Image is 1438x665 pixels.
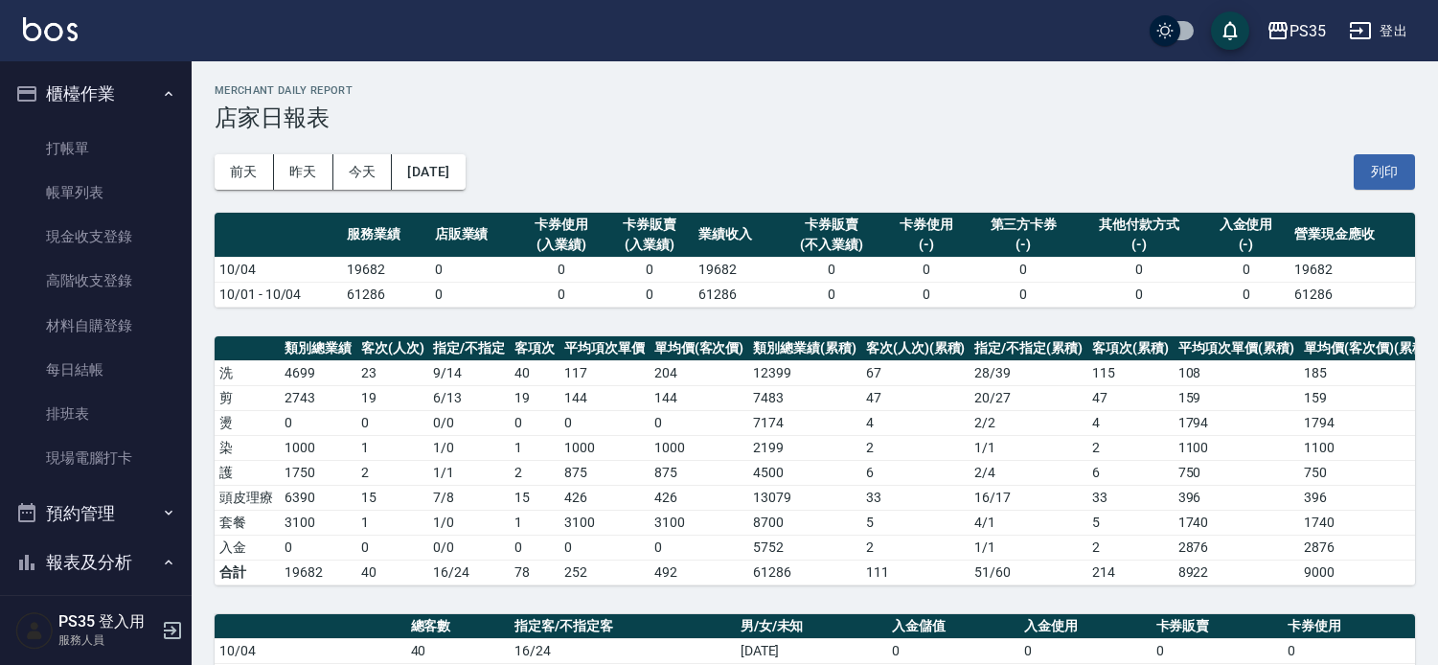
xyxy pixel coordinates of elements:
td: 159 [1174,385,1300,410]
td: 9 / 14 [428,360,510,385]
td: 5 [861,510,970,535]
td: 套餐 [215,510,280,535]
td: 19 [356,385,429,410]
td: 61286 [342,282,430,307]
td: 111 [861,560,970,585]
h2: Merchant Daily Report [215,84,1415,97]
td: 0 / 0 [428,410,510,435]
div: 卡券販賣 [787,215,879,235]
td: 1750 [280,460,356,485]
td: 0 [430,282,518,307]
a: 排班表 [8,392,184,436]
td: 144 [559,385,650,410]
td: 252 [559,560,650,585]
a: 現場電腦打卡 [8,436,184,480]
td: 10/01 - 10/04 [215,282,342,307]
td: 108 [1174,360,1300,385]
td: 1100 [1299,435,1434,460]
td: 1 / 1 [970,435,1087,460]
button: save [1211,11,1249,50]
table: a dense table [215,213,1415,308]
td: 1100 [1174,435,1300,460]
a: 每日結帳 [8,348,184,392]
td: 1 / 0 [428,510,510,535]
td: 185 [1299,360,1434,385]
th: 營業現金應收 [1290,213,1415,258]
th: 客次(人次) [356,336,429,361]
td: 40 [406,638,511,663]
td: 1000 [280,435,356,460]
td: 0 [559,410,650,435]
button: [DATE] [392,154,465,190]
td: 396 [1174,485,1300,510]
td: 7483 [748,385,861,410]
td: 0 [1077,282,1202,307]
td: [DATE] [736,638,887,663]
td: 1 [356,435,429,460]
div: (入業績) [522,235,601,255]
td: 0 [517,282,605,307]
td: 19682 [280,560,356,585]
td: 4 [1087,410,1174,435]
a: 帳單列表 [8,171,184,215]
td: 4699 [280,360,356,385]
td: 0 [280,410,356,435]
td: 61286 [1290,282,1415,307]
td: 67 [861,360,970,385]
td: 1 / 1 [970,535,1087,560]
td: 2876 [1299,535,1434,560]
td: 0 [280,535,356,560]
th: 入金儲值 [887,614,1019,639]
td: 5752 [748,535,861,560]
td: 0 [1202,257,1290,282]
td: 0 [1077,257,1202,282]
td: 33 [861,485,970,510]
button: 列印 [1354,154,1415,190]
td: 40 [510,360,559,385]
td: 159 [1299,385,1434,410]
th: 單均價(客次價) [650,336,749,361]
td: 16/24 [510,638,736,663]
div: (-) [887,235,966,255]
td: 合計 [215,560,280,585]
th: 業績收入 [694,213,782,258]
td: 0 [510,535,559,560]
div: 卡券販賣 [610,215,689,235]
td: 2743 [280,385,356,410]
td: 1000 [650,435,749,460]
td: 9000 [1299,560,1434,585]
td: 6 [861,460,970,485]
img: Logo [23,17,78,41]
a: 高階收支登錄 [8,259,184,303]
th: 服務業績 [342,213,430,258]
td: 10/04 [215,257,342,282]
td: 0 [517,257,605,282]
td: 7 / 8 [428,485,510,510]
td: 3100 [650,510,749,535]
td: 28 / 39 [970,360,1087,385]
td: 1740 [1174,510,1300,535]
td: 2 [861,435,970,460]
td: 0 [650,535,749,560]
td: 0 [970,282,1077,307]
td: 6 / 13 [428,385,510,410]
td: 1 / 0 [428,435,510,460]
th: 卡券販賣 [1152,614,1284,639]
td: 204 [650,360,749,385]
button: 前天 [215,154,274,190]
th: 指定/不指定 [428,336,510,361]
th: 客項次 [510,336,559,361]
td: 1 / 1 [428,460,510,485]
th: 入金使用 [1019,614,1152,639]
th: 平均項次單價 [559,336,650,361]
td: 2876 [1174,535,1300,560]
td: 燙 [215,410,280,435]
div: (-) [1082,235,1198,255]
td: 0 [970,257,1077,282]
td: 2 [1087,535,1174,560]
div: 第三方卡券 [975,215,1072,235]
td: 0 [650,410,749,435]
th: 卡券使用 [1283,614,1415,639]
td: 頭皮理療 [215,485,280,510]
td: 1 [510,510,559,535]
